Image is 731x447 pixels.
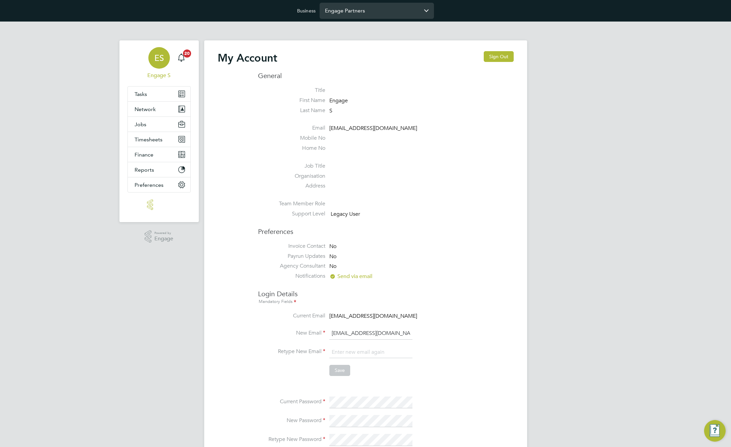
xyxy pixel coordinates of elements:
button: Reports [128,162,190,177]
nav: Main navigation [119,40,199,222]
div: Mandatory Fields [258,298,514,306]
a: ESEngage S [127,47,191,79]
span: Tasks [135,91,147,97]
h3: Login Details [258,283,514,306]
a: Powered byEngage [145,230,173,243]
label: First Name [258,97,325,104]
input: Enter new email again [329,346,412,358]
span: Engage S [127,71,191,79]
label: Organisation [258,173,325,180]
a: Go to home page [127,199,191,210]
span: No [329,263,336,270]
span: S [329,107,332,114]
label: Support Level [258,210,325,217]
button: Sign Out [484,51,514,62]
span: [EMAIL_ADDRESS][DOMAIN_NAME] [329,125,417,132]
label: Business [297,8,316,14]
button: Timesheets [128,132,190,147]
label: Mobile No [258,135,325,142]
label: Team Member Role [258,200,325,207]
span: Legacy User [331,211,360,217]
span: Finance [135,151,153,158]
label: Invoice Contact [258,243,325,250]
label: Address [258,182,325,190]
button: Save [329,365,350,376]
label: Current Email [258,312,325,319]
label: Agency Consultant [258,263,325,270]
label: Retype New Email [258,348,325,355]
h3: General [258,71,514,80]
span: Jobs [135,121,146,128]
a: Tasks [128,87,190,101]
button: Finance [128,147,190,162]
img: engage-logo-retina.png [147,199,171,210]
span: Engage [329,97,348,104]
label: New Email [258,330,325,337]
span: Timesheets [135,136,162,143]
button: Preferences [128,177,190,192]
button: Engage Resource Center [704,420,726,442]
span: Engage [154,236,173,242]
span: [EMAIL_ADDRESS][DOMAIN_NAME] [329,313,417,319]
label: Last Name [258,107,325,114]
button: Network [128,102,190,116]
label: Current Password [258,398,325,405]
span: Send via email [329,273,372,280]
span: Preferences [135,182,163,188]
input: Enter new email [329,328,412,340]
label: Notifications [258,273,325,280]
label: Job Title [258,163,325,170]
label: Retype New Password [258,436,325,443]
a: 20 [175,47,188,69]
span: No [329,253,336,260]
span: ES [154,54,164,62]
button: Jobs [128,117,190,132]
label: Payrun Updates [258,253,325,260]
span: 20 [183,49,191,58]
span: No [329,243,336,250]
span: Network [135,106,156,112]
label: Email [258,125,325,132]
label: Home No [258,145,325,152]
h3: Preferences [258,220,514,236]
span: Reports [135,167,154,173]
h2: My Account [218,51,277,65]
span: Powered by [154,230,173,236]
label: Title [258,87,325,94]
label: New Password [258,417,325,424]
